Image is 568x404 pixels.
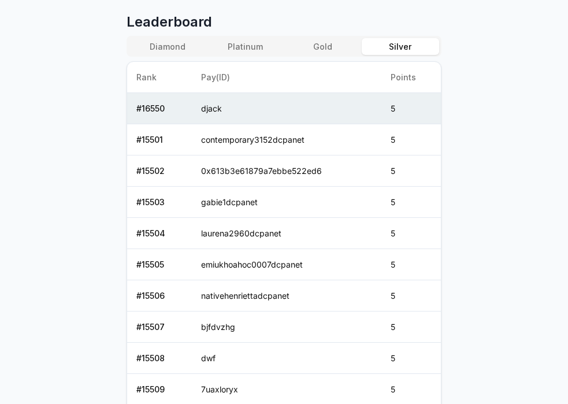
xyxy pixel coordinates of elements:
td: emiukhoahoc0007dcpanet [192,249,381,280]
td: 5 [381,124,441,155]
td: 5 [381,93,441,124]
th: Pay(ID) [192,62,381,93]
button: Gold [284,38,362,55]
td: # 15505 [127,249,192,280]
td: # 15506 [127,280,192,312]
td: 5 [381,155,441,187]
td: laurena2960dcpanet [192,218,381,249]
td: 5 [381,218,441,249]
td: dwf [192,343,381,374]
td: 5 [381,280,441,312]
td: 0x613b3e61879a7ebbe522ed6 [192,155,381,187]
td: djack [192,93,381,124]
td: bjfdvzhg [192,312,381,343]
td: nativehenriettadcpanet [192,280,381,312]
th: Points [381,62,441,93]
button: Platinum [206,38,284,55]
td: # 16550 [127,93,192,124]
td: # 15507 [127,312,192,343]
td: 5 [381,343,441,374]
td: gabie1dcpanet [192,187,381,218]
span: Leaderboard [127,13,441,31]
td: 5 [381,312,441,343]
button: Silver [362,38,439,55]
td: # 15508 [127,343,192,374]
td: # 15502 [127,155,192,187]
td: 5 [381,187,441,218]
th: Rank [127,62,192,93]
td: # 15501 [127,124,192,155]
button: Diamond [129,38,206,55]
td: contemporary3152dcpanet [192,124,381,155]
td: 5 [381,249,441,280]
td: # 15503 [127,187,192,218]
td: # 15504 [127,218,192,249]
